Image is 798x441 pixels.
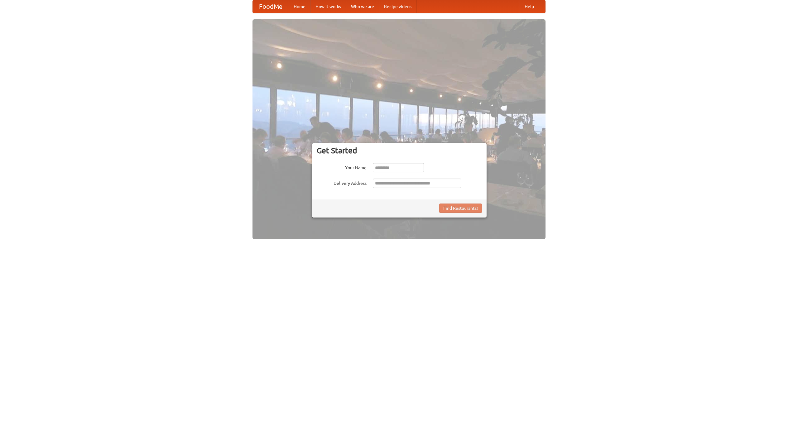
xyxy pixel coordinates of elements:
button: Find Restaurants! [439,204,482,213]
label: Your Name [317,163,367,171]
a: How it works [310,0,346,13]
a: Who we are [346,0,379,13]
a: FoodMe [253,0,289,13]
label: Delivery Address [317,179,367,186]
a: Home [289,0,310,13]
h3: Get Started [317,146,482,155]
a: Help [520,0,539,13]
a: Recipe videos [379,0,416,13]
